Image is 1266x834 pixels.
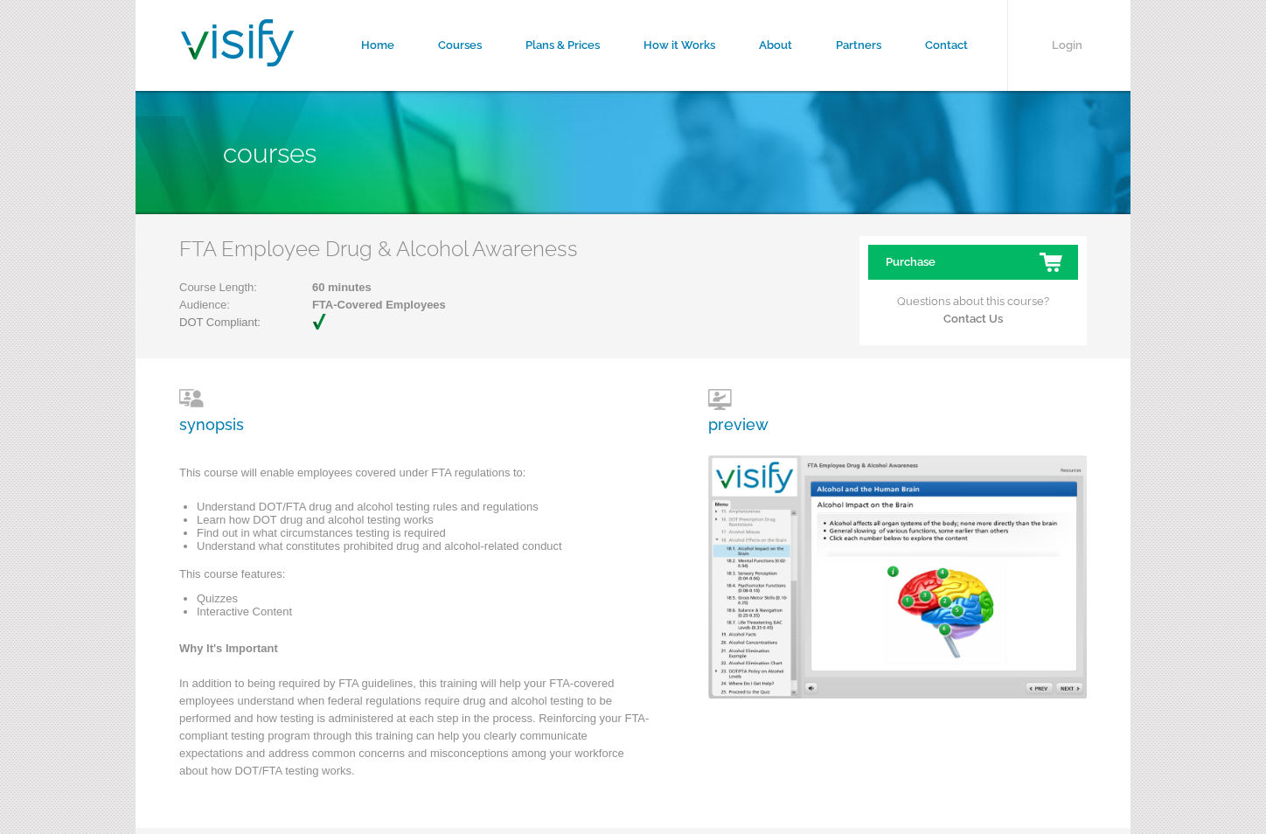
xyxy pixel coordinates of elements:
img: FTAE_Screenshot.png [708,455,1087,698]
span: Courses [223,138,316,169]
p: This course features: [179,566,651,592]
p: In addition to being required by FTA guidelines, this training will help your FTA-covered employe... [179,675,651,789]
p: DOT Compliant: [179,314,345,331]
p: This course will enable employees covered under FTA regulations to: [179,464,651,490]
li: Understand DOT/FTA drug and alcohol testing rules and regulations [197,500,651,513]
p: Questions about this course? [868,280,1078,328]
p: Audience: [179,296,446,314]
h3: synopsis [179,389,651,434]
li: Interactive Content [197,605,651,618]
a: Visify Training [181,46,294,72]
li: Learn how DOT drug and alcohol testing works [197,513,651,526]
span: FTA-Covered Employees [257,296,446,314]
a: Purchase [868,245,1078,280]
p: Course Length: [179,279,446,296]
img: Visify Training [181,19,294,66]
a: Contact Us [943,312,1003,325]
strong: Why It's Important [179,642,278,655]
li: Find out in what circumstances testing is required [197,526,651,539]
li: Understand what constitutes prohibited drug and alcohol-related conduct [197,539,651,553]
h3: preview [708,389,769,434]
span: 60 minutes [257,279,446,296]
h2: FTA Employee Drug & Alcohol Awareness [179,236,586,261]
li: Quizzes [197,592,651,605]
